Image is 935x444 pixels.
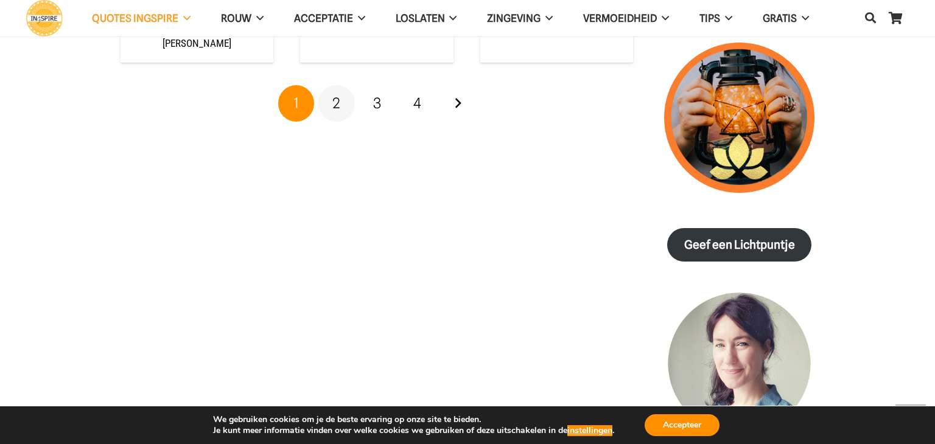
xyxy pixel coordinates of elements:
[318,85,355,122] a: Pagina 2
[92,12,178,24] span: QUOTES INGSPIRE
[699,12,720,24] span: TIPS
[221,12,251,24] span: ROUW
[858,4,883,33] a: Zoeken
[206,3,279,34] a: ROUW
[487,12,541,24] span: Zingeving
[213,414,614,425] p: We gebruiken cookies om je de beste ervaring op onze site te bieden.
[645,414,720,436] button: Accepteer
[359,85,395,122] a: Pagina 3
[667,228,811,262] a: Geef een Lichtpuntje
[684,238,795,252] strong: Geef een Lichtpuntje
[763,12,797,24] span: GRATIS
[684,3,748,34] a: TIPS
[413,94,421,112] span: 4
[294,12,353,24] span: Acceptatie
[399,85,436,122] a: Pagina 4
[472,3,568,34] a: Zingeving
[748,3,824,34] a: GRATIS
[396,12,445,24] span: Loslaten
[380,3,472,34] a: Loslaten
[373,94,381,112] span: 3
[332,94,340,112] span: 2
[567,425,612,436] button: instellingen
[568,3,684,34] a: VERMOEIDHEID
[278,85,315,122] span: Pagina 1
[664,293,814,443] img: Inge Geertzen - schrijfster Ingspire.nl, markteer en handmassage therapeut
[77,3,206,34] a: QUOTES INGSPIRE
[895,404,926,435] a: Terug naar top
[279,3,380,34] a: Acceptatie
[583,12,657,24] span: VERMOEIDHEID
[293,94,299,112] span: 1
[213,425,614,436] p: Je kunt meer informatie vinden over welke cookies we gebruiken of deze uitschakelen in de .
[664,43,814,193] img: lichtpuntjes voor in donkere tijden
